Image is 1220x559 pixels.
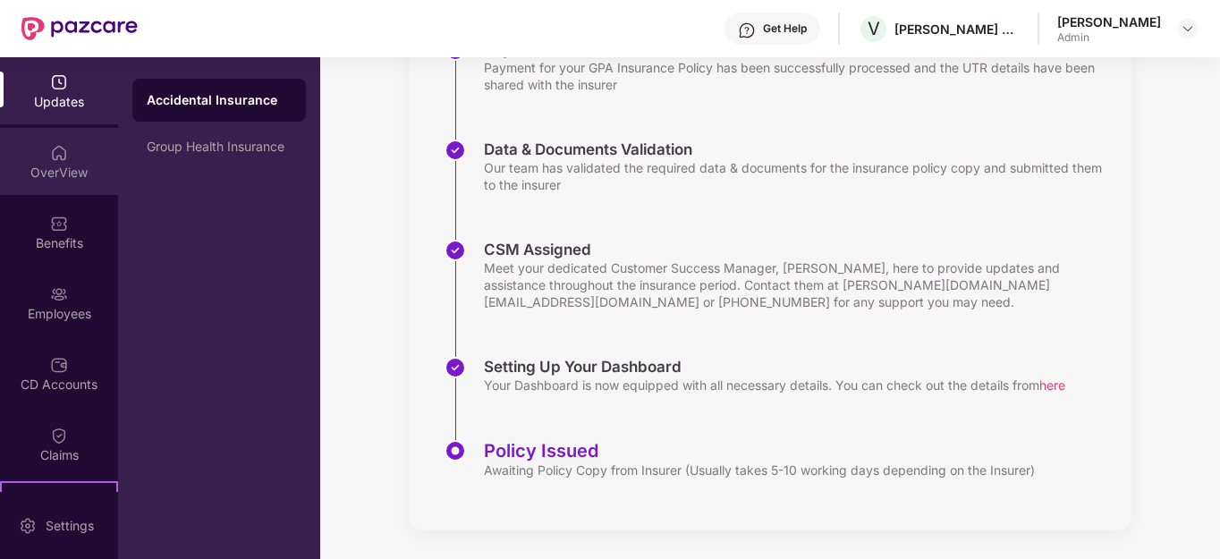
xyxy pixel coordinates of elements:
[445,440,466,462] img: svg+xml;base64,PHN2ZyBpZD0iU3RlcC1BY3RpdmUtMzJ4MzIiIHhtbG5zPSJodHRwOi8vd3d3LnczLm9yZy8yMDAwL3N2Zy...
[868,18,880,39] span: V
[147,91,292,109] div: Accidental Insurance
[484,357,1065,377] div: Setting Up Your Dashboard
[50,427,68,445] img: svg+xml;base64,PHN2ZyBpZD0iQ2xhaW0iIHhtbG5zPSJodHRwOi8vd3d3LnczLm9yZy8yMDAwL3N2ZyIgd2lkdGg9IjIwIi...
[484,59,1114,93] div: Payment for your GPA Insurance Policy has been successfully processed and the UTR details have be...
[40,517,99,535] div: Settings
[484,440,1035,462] div: Policy Issued
[894,21,1020,38] div: [PERSON_NAME] ESTATES DEVELOPERS PRIVATE LIMITED
[445,140,466,161] img: svg+xml;base64,PHN2ZyBpZD0iU3RlcC1Eb25lLTMyeDMyIiB4bWxucz0iaHR0cDovL3d3dy53My5vcmcvMjAwMC9zdmciIH...
[50,144,68,162] img: svg+xml;base64,PHN2ZyBpZD0iSG9tZSIgeG1sbnM9Imh0dHA6Ly93d3cudzMub3JnLzIwMDAvc3ZnIiB3aWR0aD0iMjAiIG...
[1057,13,1161,30] div: [PERSON_NAME]
[19,517,37,535] img: svg+xml;base64,PHN2ZyBpZD0iU2V0dGluZy0yMHgyMCIgeG1sbnM9Imh0dHA6Ly93d3cudzMub3JnLzIwMDAvc3ZnIiB3aW...
[1181,21,1195,36] img: svg+xml;base64,PHN2ZyBpZD0iRHJvcGRvd24tMzJ4MzIiIHhtbG5zPSJodHRwOi8vd3d3LnczLm9yZy8yMDAwL3N2ZyIgd2...
[1057,30,1161,45] div: Admin
[484,377,1065,394] div: Your Dashboard is now equipped with all necessary details. You can check out the details from
[445,357,466,378] img: svg+xml;base64,PHN2ZyBpZD0iU3RlcC1Eb25lLTMyeDMyIiB4bWxucz0iaHR0cDovL3d3dy53My5vcmcvMjAwMC9zdmciIH...
[50,73,68,91] img: svg+xml;base64,PHN2ZyBpZD0iVXBkYXRlZCIgeG1sbnM9Imh0dHA6Ly93d3cudzMub3JnLzIwMDAvc3ZnIiB3aWR0aD0iMj...
[738,21,756,39] img: svg+xml;base64,PHN2ZyBpZD0iSGVscC0zMngzMiIgeG1sbnM9Imh0dHA6Ly93d3cudzMub3JnLzIwMDAvc3ZnIiB3aWR0aD...
[50,356,68,374] img: svg+xml;base64,PHN2ZyBpZD0iQ0RfQWNjb3VudHMiIGRhdGEtbmFtZT0iQ0QgQWNjb3VudHMiIHhtbG5zPSJodHRwOi8vd3...
[484,462,1035,479] div: Awaiting Policy Copy from Insurer (Usually takes 5-10 working days depending on the Insurer)
[50,215,68,233] img: svg+xml;base64,PHN2ZyBpZD0iQmVuZWZpdHMiIHhtbG5zPSJodHRwOi8vd3d3LnczLm9yZy8yMDAwL3N2ZyIgd2lkdGg9Ij...
[484,240,1114,259] div: CSM Assigned
[50,285,68,303] img: svg+xml;base64,PHN2ZyBpZD0iRW1wbG95ZWVzIiB4bWxucz0iaHR0cDovL3d3dy53My5vcmcvMjAwMC9zdmciIHdpZHRoPS...
[484,259,1114,310] div: Meet your dedicated Customer Success Manager, [PERSON_NAME], here to provide updates and assistan...
[445,240,466,261] img: svg+xml;base64,PHN2ZyBpZD0iU3RlcC1Eb25lLTMyeDMyIiB4bWxucz0iaHR0cDovL3d3dy53My5vcmcvMjAwMC9zdmciIH...
[21,17,138,40] img: New Pazcare Logo
[763,21,807,36] div: Get Help
[484,159,1114,193] div: Our team has validated the required data & documents for the insurance policy copy and submitted ...
[484,140,1114,159] div: Data & Documents Validation
[1039,377,1065,393] span: here
[147,140,292,154] div: Group Health Insurance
